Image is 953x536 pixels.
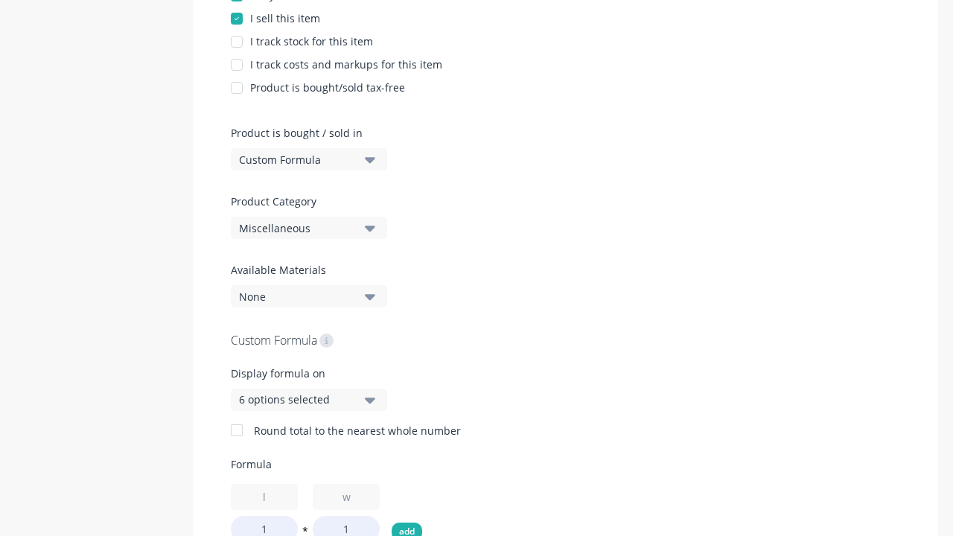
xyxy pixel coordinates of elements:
[250,33,373,49] div: I track stock for this item
[231,262,387,278] label: Available Materials
[231,217,387,239] button: Miscellaneous
[239,289,358,304] div: None
[231,366,387,381] label: Display formula on
[250,10,320,26] div: I sell this item
[313,484,380,510] input: Label
[231,389,387,411] button: 6 options selected
[231,148,387,170] button: Custom Formula
[231,331,901,351] div: Custom Formula
[231,285,387,307] button: None
[250,80,405,95] div: Product is bought/sold tax-free
[231,194,380,209] label: Product Category
[239,392,358,407] div: 6 options selected
[239,152,358,167] div: Custom Formula
[254,423,461,438] div: Round total to the nearest whole number
[231,456,901,472] span: Formula
[239,220,358,236] div: Miscellaneous
[250,57,442,72] div: I track costs and markups for this item
[231,484,298,510] input: Label
[231,125,380,141] label: Product is bought / sold in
